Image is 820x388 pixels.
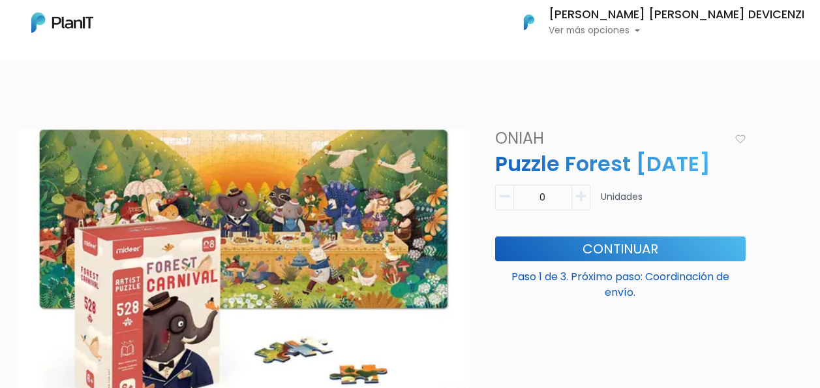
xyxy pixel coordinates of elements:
button: Continuar [495,236,746,261]
p: Puzzle Forest [DATE] [487,148,753,180]
p: Unidades [601,190,643,216]
h4: Oniah [487,129,731,148]
h6: [PERSON_NAME] [PERSON_NAME] DEVICENZI [549,9,804,21]
img: PlanIt Logo [31,12,93,33]
p: Ver más opciones [549,26,804,35]
button: PlanIt Logo [PERSON_NAME] [PERSON_NAME] DEVICENZI Ver más opciones [507,5,804,39]
img: PlanIt Logo [515,8,543,37]
img: heart_icon [735,135,746,144]
p: Paso 1 de 3. Próximo paso: Coordinación de envío. [495,264,746,300]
